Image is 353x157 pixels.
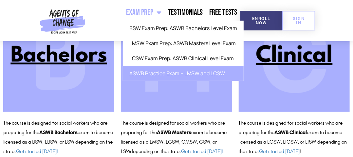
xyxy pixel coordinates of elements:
span: . ! [258,148,302,154]
span: SIGN IN [293,16,305,25]
a: LCSW Exam Prep: ASWB Clinical Level Exam [123,51,244,66]
a: Get started [DATE]! [16,148,58,154]
span: Enroll Now [251,16,271,25]
a: Testimonials [165,4,206,21]
ul: Exam Prep [123,21,244,81]
b: ASWB Bachelors [39,129,78,135]
a: Exam Prep [123,4,165,21]
a: Free Tests [206,4,240,21]
a: ASWB Practice Exam – LMSW and LCSW [123,66,244,81]
b: ASWB Clinical [275,129,307,135]
a: Get started [DATE]! [181,148,223,154]
p: The course is designed for social workers who are preparing for the exam to become licensed as a ... [3,118,114,156]
p: The course is designed for social workers who are preparing for the exam to become licensed as a ... [121,118,232,156]
a: LMSW Exam Prep: ASWB Masters Level Exam [123,36,244,51]
p: The course is designed for social workers who are preparing for the exam to become licensed as a ... [239,118,350,156]
b: ASWB Masters [157,129,191,135]
a: SIGN IN [282,11,316,30]
span: depending on the state [239,139,347,154]
nav: Menu [88,4,241,37]
a: Enroll Now [240,11,282,30]
span: depending on the state. [130,148,223,154]
a: BSW Exam Prep: ASWB Bachelors Level Exam [123,21,244,36]
a: Get started [DATE] [259,148,300,154]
